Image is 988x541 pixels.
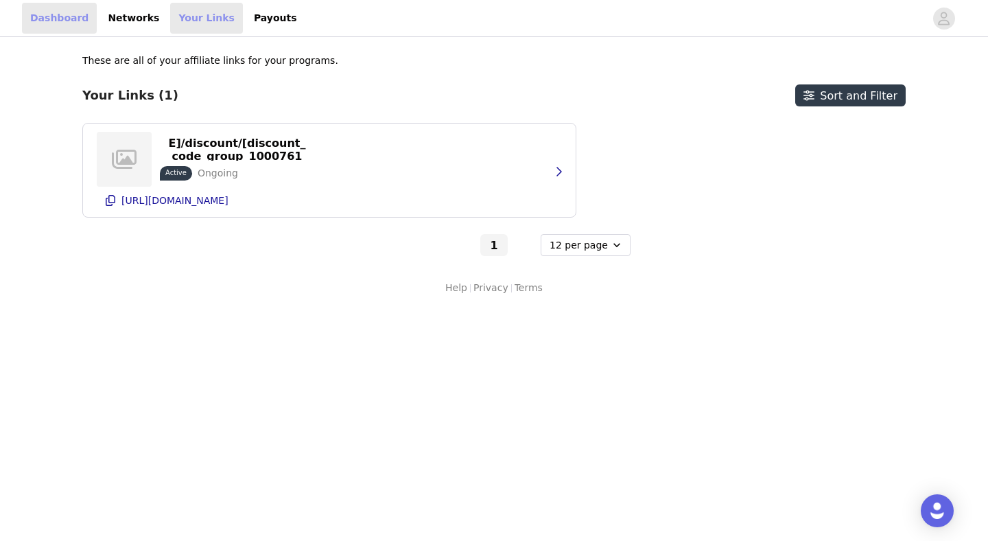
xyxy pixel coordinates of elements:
[450,234,478,256] button: Go to previous page
[921,494,954,527] div: Open Intercom Messenger
[121,195,228,206] p: [URL][DOMAIN_NAME]
[515,281,543,295] a: Terms
[480,234,508,256] button: Go To Page 1
[445,281,467,295] a: Help
[99,3,167,34] a: Networks
[160,139,314,161] button: https://[DOMAIN_NAME]/discount/[discount_code_group_10007613]
[246,3,305,34] a: Payouts
[22,3,97,34] a: Dashboard
[170,3,243,34] a: Your Links
[198,166,238,181] p: Ongoing
[510,234,538,256] button: Go to next page
[473,281,508,295] a: Privacy
[82,54,338,68] p: These are all of your affiliate links for your programs.
[165,168,187,178] p: Active
[795,84,906,106] button: Sort and Filter
[168,124,306,176] p: https://[DOMAIN_NAME]/discount/[discount_code_group_10007613]
[937,8,950,30] div: avatar
[97,189,562,211] button: [URL][DOMAIN_NAME]
[82,88,178,103] h3: Your Links (1)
